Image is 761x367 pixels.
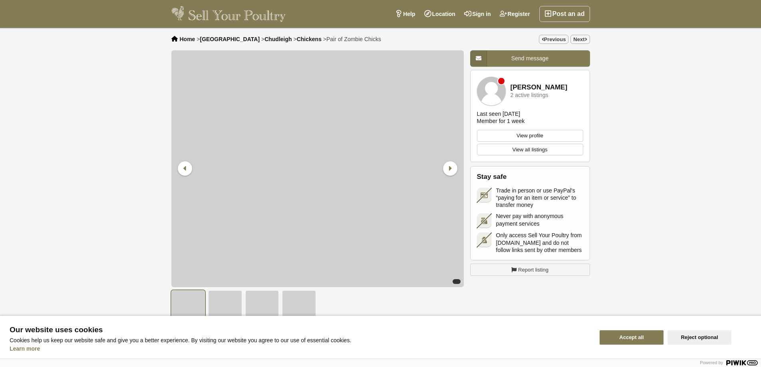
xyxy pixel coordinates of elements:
div: Last seen [DATE] [477,110,521,117]
span: Report listing [518,266,548,274]
a: Home [180,36,195,42]
a: Chickens [297,36,322,42]
a: Send message [470,50,590,67]
a: View all listings [477,144,583,156]
span: Our website uses cookies [10,326,590,334]
a: Sign in [460,6,495,22]
li: > [323,36,381,42]
img: Pair of Zombie Chicks - 1/4 [171,50,464,287]
img: Sell Your Poultry [171,6,286,22]
img: Pair of Zombie Chicks - 4 [282,290,316,319]
a: View profile [477,130,583,142]
span: Only access Sell Your Poultry from [DOMAIN_NAME] and do not follow links sent by other members [496,232,583,254]
img: Pair of Zombie Chicks - 2 [208,290,242,319]
a: Next [570,35,590,44]
a: Post an ad [539,6,590,22]
a: Previous [539,35,569,44]
button: Reject optional [668,330,731,345]
img: Sarah [477,77,506,105]
span: Send message [511,55,548,61]
li: > [197,36,260,42]
img: Pair of Zombie Chicks - 1 [171,290,205,319]
a: [PERSON_NAME] [511,84,568,91]
li: > [261,36,292,42]
a: Report listing [470,264,590,276]
li: > [293,36,321,42]
div: Member for 1 week [477,117,525,125]
button: Accept all [600,330,664,345]
h2: Stay safe [477,173,583,181]
span: Never pay with anonymous payment services [496,212,583,227]
a: Chudleigh [264,36,292,42]
span: Pair of Zombie Chicks [326,36,381,42]
span: Powered by [700,360,723,365]
a: Location [420,6,460,22]
div: 2 active listings [511,92,548,98]
a: Help [391,6,419,22]
span: Trade in person or use PayPal's “paying for an item or service” to transfer money [496,187,583,209]
img: Pair of Zombie Chicks - 3 [245,290,279,319]
a: Learn more [10,345,40,352]
a: [GEOGRAPHIC_DATA] [200,36,260,42]
div: Member is offline [498,78,505,84]
p: Cookies help us keep our website safe and give you a better experience. By visiting our website y... [10,337,590,343]
a: Register [495,6,534,22]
